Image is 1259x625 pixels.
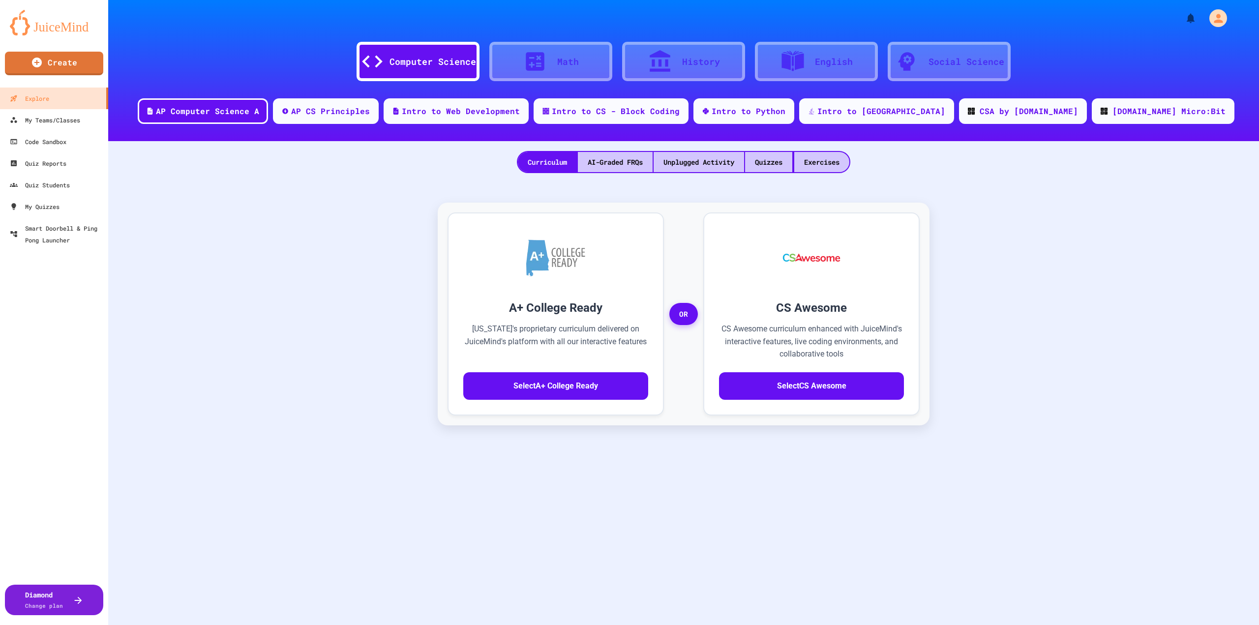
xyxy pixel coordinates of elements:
[929,55,1004,68] div: Social Science
[463,323,648,360] p: [US_STATE]'s proprietary curriculum delivered on JuiceMind's platform with all our interactive fe...
[654,152,744,172] div: Unplugged Activity
[794,152,849,172] div: Exercises
[712,105,785,117] div: Intro to Python
[526,239,585,276] img: A+ College Ready
[10,114,80,126] div: My Teams/Classes
[25,602,63,609] span: Change plan
[1167,10,1199,27] div: My Notifications
[10,222,104,246] div: Smart Doorbell & Ping Pong Launcher
[518,152,577,172] div: Curriculum
[156,105,259,117] div: AP Computer Science A
[10,201,60,212] div: My Quizzes
[463,372,648,400] button: SelectA+ College Ready
[578,152,653,172] div: AI-Graded FRQs
[719,323,904,360] p: CS Awesome curriculum enhanced with JuiceMind's interactive features, live coding environments, a...
[10,157,66,169] div: Quiz Reports
[10,10,98,35] img: logo-orange.svg
[25,590,63,610] div: Diamond
[745,152,792,172] div: Quizzes
[557,55,579,68] div: Math
[10,92,49,104] div: Explore
[719,299,904,317] h3: CS Awesome
[5,585,103,615] button: DiamondChange plan
[815,55,853,68] div: English
[10,136,66,148] div: Code Sandbox
[968,108,975,115] img: CODE_logo_RGB.png
[10,179,70,191] div: Quiz Students
[682,55,720,68] div: History
[1177,543,1249,585] iframe: chat widget
[719,372,904,400] button: SelectCS Awesome
[1101,108,1108,115] img: CODE_logo_RGB.png
[291,105,370,117] div: AP CS Principles
[1112,105,1226,117] div: [DOMAIN_NAME] Micro:Bit
[1218,586,1249,615] iframe: chat widget
[463,299,648,317] h3: A+ College Ready
[817,105,945,117] div: Intro to [GEOGRAPHIC_DATA]
[5,52,103,75] a: Create
[552,105,680,117] div: Intro to CS - Block Coding
[773,228,850,287] img: CS Awesome
[390,55,476,68] div: Computer Science
[1199,7,1229,30] div: My Account
[402,105,520,117] div: Intro to Web Development
[669,303,698,326] span: OR
[980,105,1078,117] div: CSA by [DOMAIN_NAME]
